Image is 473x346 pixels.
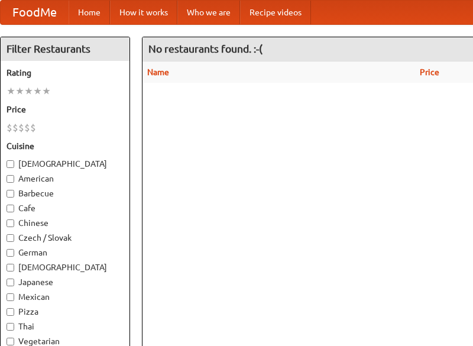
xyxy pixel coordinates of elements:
input: Mexican [7,293,14,301]
input: Chinese [7,219,14,227]
a: Who we are [177,1,240,24]
li: $ [12,121,18,134]
label: Mexican [7,291,124,303]
input: German [7,249,14,257]
label: German [7,247,124,258]
input: [DEMOGRAPHIC_DATA] [7,160,14,168]
input: Barbecue [7,190,14,198]
li: ★ [7,85,15,98]
li: $ [18,121,24,134]
label: American [7,173,124,185]
li: ★ [15,85,24,98]
label: [DEMOGRAPHIC_DATA] [7,158,124,170]
h5: Price [7,104,124,115]
li: $ [30,121,36,134]
a: How it works [110,1,177,24]
input: American [7,175,14,183]
a: Name [147,67,169,77]
input: [DEMOGRAPHIC_DATA] [7,264,14,271]
h5: Rating [7,67,124,79]
label: Czech / Slovak [7,232,124,244]
label: Pizza [7,306,124,318]
li: ★ [24,85,33,98]
input: Czech / Slovak [7,234,14,242]
li: ★ [42,85,51,98]
label: Cafe [7,202,124,214]
label: Barbecue [7,187,124,199]
li: $ [24,121,30,134]
ng-pluralize: No restaurants found. :-( [148,43,263,54]
label: Chinese [7,217,124,229]
input: Cafe [7,205,14,212]
input: Vegetarian [7,338,14,345]
h5: Cuisine [7,140,124,152]
a: Home [69,1,110,24]
a: FoodMe [1,1,69,24]
label: Thai [7,321,124,332]
li: ★ [33,85,42,98]
a: Recipe videos [240,1,311,24]
label: [DEMOGRAPHIC_DATA] [7,261,124,273]
input: Pizza [7,308,14,316]
li: $ [7,121,12,134]
h4: Filter Restaurants [1,37,129,61]
label: Japanese [7,276,124,288]
a: Price [420,67,439,77]
input: Japanese [7,279,14,286]
input: Thai [7,323,14,331]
